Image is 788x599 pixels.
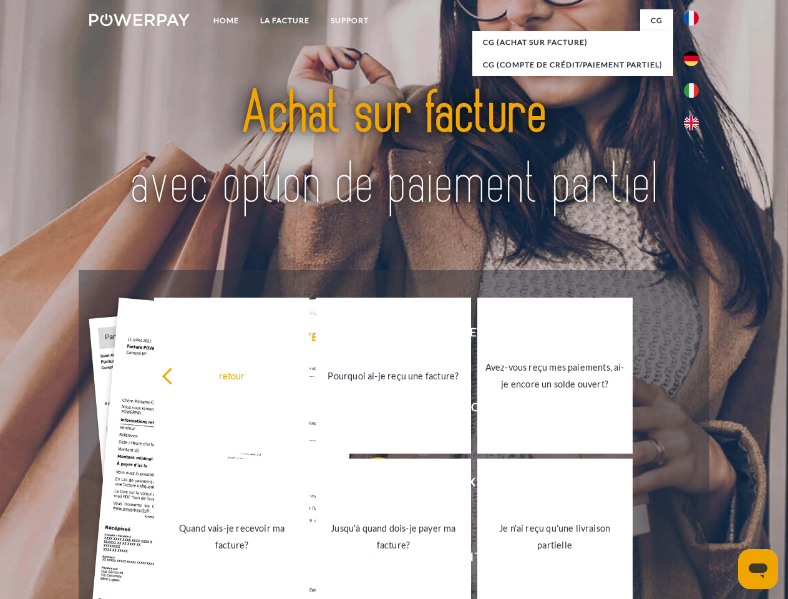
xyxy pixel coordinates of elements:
img: title-powerpay_fr.svg [119,60,669,239]
img: it [684,83,699,98]
iframe: Bouton de lancement de la fenêtre de messagerie [738,549,778,589]
a: Home [203,9,250,32]
div: retour [162,367,302,384]
a: Support [320,9,379,32]
img: en [684,115,699,130]
a: Avez-vous reçu mes paiements, ai-je encore un solde ouvert? [477,298,633,454]
img: logo-powerpay-white.svg [89,14,190,26]
a: CG (achat sur facture) [472,31,673,54]
a: CG [640,9,673,32]
img: de [684,51,699,66]
div: Avez-vous reçu mes paiements, ai-je encore un solde ouvert? [485,359,625,392]
div: Quand vais-je recevoir ma facture? [162,520,302,553]
img: fr [684,11,699,26]
a: LA FACTURE [250,9,320,32]
div: Jusqu'à quand dois-je payer ma facture? [323,520,464,553]
div: Pourquoi ai-je reçu une facture? [323,367,464,384]
a: CG (Compte de crédit/paiement partiel) [472,54,673,76]
div: Je n'ai reçu qu'une livraison partielle [485,520,625,553]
